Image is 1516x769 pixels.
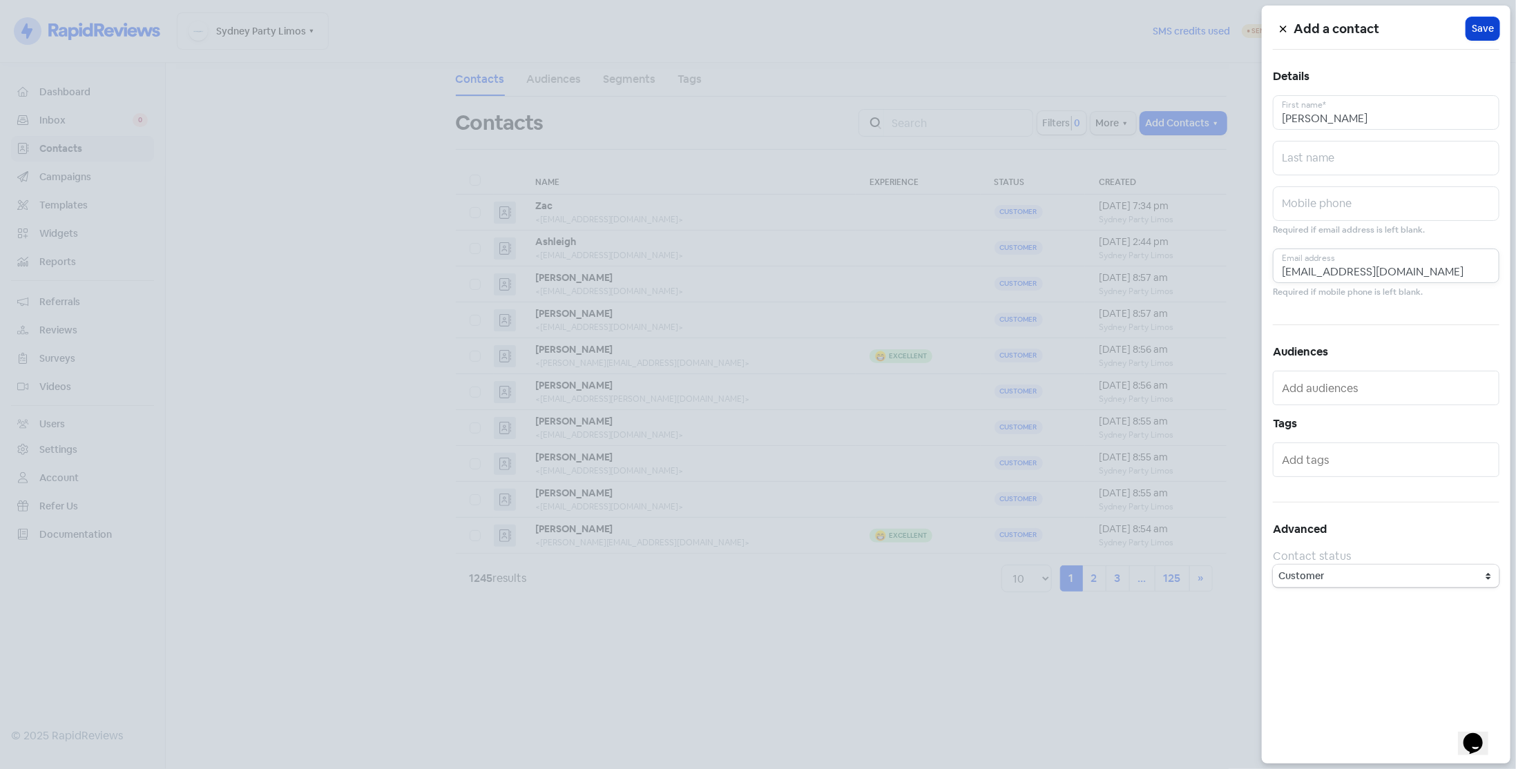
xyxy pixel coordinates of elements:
span: Save [1472,21,1494,36]
h5: Add a contact [1294,19,1466,39]
h5: Tags [1273,413,1499,434]
button: Save [1466,17,1499,40]
div: Contact status [1273,548,1499,565]
input: Email address [1273,249,1499,283]
h5: Audiences [1273,342,1499,362]
input: Add audiences [1282,377,1493,399]
h5: Advanced [1273,519,1499,540]
small: Required if email address is left blank. [1273,224,1425,237]
input: Last name [1273,141,1499,175]
small: Required if mobile phone is left blank. [1273,286,1423,299]
h5: Details [1273,66,1499,87]
input: Mobile phone [1273,186,1499,221]
input: Add tags [1282,449,1493,471]
iframe: chat widget [1458,714,1502,755]
input: First name [1273,95,1499,130]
